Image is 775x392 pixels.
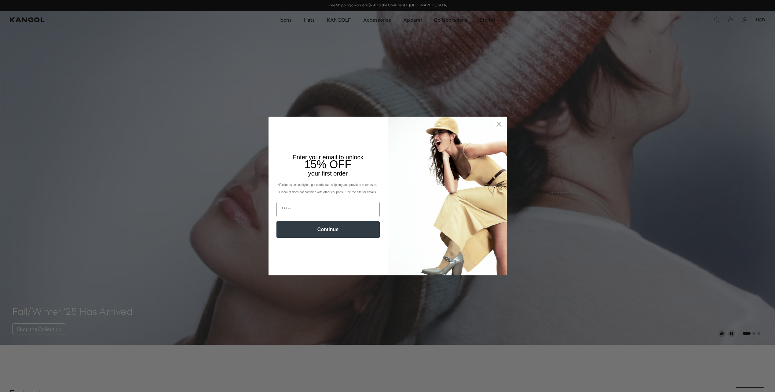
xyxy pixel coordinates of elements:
span: *Excludes select styles, gift cards, tax, shipping and previous purchases. Discount does not comb... [278,183,378,194]
button: Close dialog [494,119,504,130]
span: your first order [308,170,348,177]
button: Continue [276,221,380,238]
img: 93be19ad-e773-4382-80b9-c9d740c9197f.jpeg [388,117,507,275]
span: Enter your email to unlock [293,154,364,161]
input: Email [276,202,380,217]
span: 15% OFF [304,158,351,171]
